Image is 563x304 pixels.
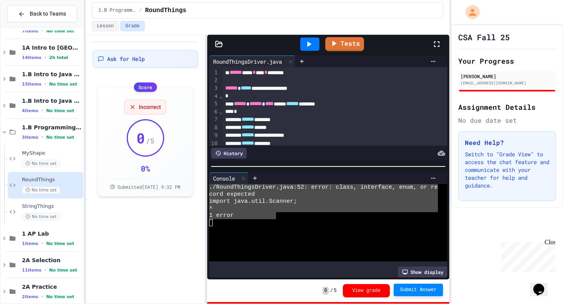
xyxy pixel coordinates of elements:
[139,103,161,111] span: Incorrect
[22,230,82,237] span: 1 AP Lab
[107,55,145,63] span: Ask for Help
[458,116,556,125] div: No due date set
[209,198,297,205] span: import java.util.Scanner;
[209,140,219,148] div: 10
[22,160,60,167] span: No time set
[146,135,154,146] span: / 5
[141,163,150,174] div: 0 %
[209,100,219,108] div: 5
[22,257,82,264] span: 2A Selection
[41,293,43,300] span: •
[99,7,136,14] span: 1.B Programming Challenges
[323,287,328,295] span: 0
[209,77,219,84] div: 2
[209,212,234,219] span: 1 error
[134,82,157,92] div: Score
[49,268,77,273] span: No time set
[45,267,46,273] span: •
[209,93,219,100] div: 4
[41,107,43,114] span: •
[46,294,74,299] span: No time set
[209,184,438,191] span: ./RoundThingsDriver.java:52: error: class, interface, enum, or re
[46,135,74,140] span: No time set
[394,284,443,296] button: Submit Answer
[22,108,38,113] span: 4 items
[45,54,46,61] span: •
[22,150,82,157] span: MyShape
[530,273,555,296] iframe: chat widget
[22,44,82,51] span: 1A Intro to [GEOGRAPHIC_DATA]
[7,5,77,22] button: Back to Teams
[209,108,219,116] div: 6
[22,186,60,194] span: No time set
[139,7,142,14] span: /
[117,184,180,190] span: Submitted [DATE] 9:32 PM
[22,71,82,78] span: 1.B Intro to Java (Lesson)
[211,148,247,159] div: History
[41,240,43,247] span: •
[22,97,82,104] span: 1.B Intro to Java (Practice)
[22,283,82,290] span: 2A Practice
[209,84,219,92] div: 3
[46,108,74,113] span: No time set
[209,124,219,132] div: 8
[219,109,223,115] span: Fold line
[41,134,43,140] span: •
[22,55,41,60] span: 14 items
[46,29,74,34] span: No time set
[330,288,333,294] span: /
[22,268,41,273] span: 11 items
[3,3,54,50] div: Chat with us now!Close
[209,116,219,123] div: 7
[209,132,219,139] div: 9
[120,21,145,31] button: Grade
[49,82,77,87] span: No time set
[458,55,556,66] h2: Your Progress
[400,287,437,293] span: Submit Answer
[209,172,249,184] div: Console
[461,80,554,86] div: [EMAIL_ADDRESS][DOMAIN_NAME]
[22,124,82,131] span: 1.B Programming Challenges
[22,82,41,87] span: 15 items
[22,213,60,220] span: No time set
[398,266,447,277] div: Show display
[325,37,364,51] a: Tests
[209,191,255,198] span: cord expected
[219,93,223,99] span: Fold line
[209,57,286,66] div: RoundThingsDriver.java
[22,294,38,299] span: 2 items
[334,288,337,294] span: 5
[45,81,46,87] span: •
[465,138,549,147] h3: Need Help?
[30,10,66,18] span: Back to Teams
[41,28,43,34] span: •
[465,150,549,190] p: Switch to "Grade View" to access the chat feature and communicate with your teacher for help and ...
[136,130,145,146] span: 0
[22,241,38,246] span: 1 items
[22,29,38,34] span: 7 items
[92,21,119,31] button: Lesson
[145,6,186,15] span: RoundThings
[22,177,82,183] span: RoundThings
[209,55,296,67] div: RoundThingsDriver.java
[22,203,82,210] span: StringThings
[461,73,554,80] div: [PERSON_NAME]
[458,102,556,113] h2: Assignment Details
[209,205,213,212] span: ^
[46,241,74,246] span: No time set
[22,135,38,140] span: 3 items
[209,174,239,182] div: Console
[343,284,390,297] button: View grade
[458,32,510,43] h1: CSA Fall 25
[498,239,555,272] iframe: chat widget
[457,3,482,21] div: My Account
[209,69,219,77] div: 1
[49,55,68,60] span: 2h total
